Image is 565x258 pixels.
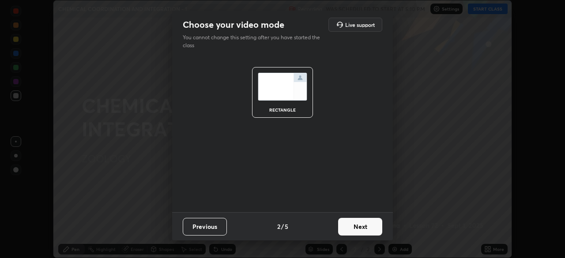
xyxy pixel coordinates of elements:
[277,222,280,231] h4: 2
[183,19,284,30] h2: Choose your video mode
[338,218,382,236] button: Next
[281,222,284,231] h4: /
[258,73,307,101] img: normalScreenIcon.ae25ed63.svg
[183,218,227,236] button: Previous
[183,34,326,49] p: You cannot change this setting after you have started the class
[265,108,300,112] div: rectangle
[345,22,375,27] h5: Live support
[285,222,288,231] h4: 5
